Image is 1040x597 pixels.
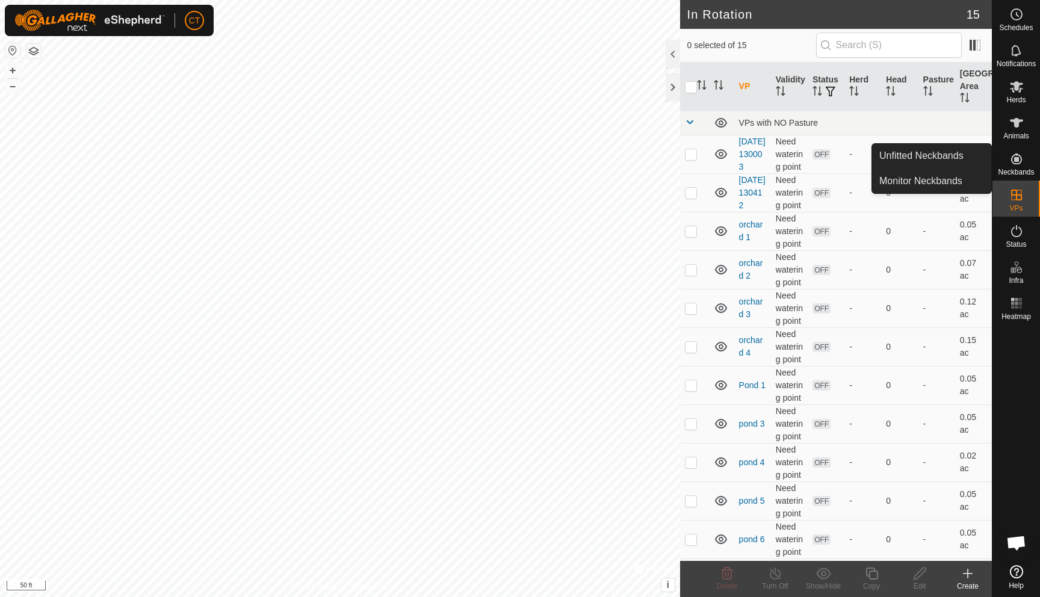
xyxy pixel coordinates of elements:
p-sorticon: Activate to sort [812,88,822,97]
input: Search (S) [816,32,962,58]
td: 0 [881,327,918,366]
td: - [918,250,955,289]
th: Pasture [918,63,955,111]
th: Herd [844,63,881,111]
td: - [918,481,955,520]
span: Status [1006,241,1026,248]
a: Monitor Neckbands [872,169,991,193]
a: [DATE] 130003 [739,137,766,172]
td: Need watering point [771,443,808,481]
span: Herds [1006,96,1026,104]
td: 0.15 ac [955,327,992,366]
a: orchard 1 [739,220,763,242]
td: 0 [881,443,918,481]
td: 0.05 ac [955,366,992,404]
div: - [849,533,876,546]
td: - [918,212,955,250]
button: + [5,63,20,78]
td: Need watering point [771,289,808,327]
a: Contact Us [351,581,387,592]
td: 0 [881,520,918,558]
td: Need watering point [771,481,808,520]
td: - [918,443,955,481]
div: Edit [896,581,944,592]
span: Notifications [997,60,1036,67]
td: 0.05 ac [955,481,992,520]
div: Create [944,581,992,592]
div: - [849,148,876,161]
td: 0.02 ac [955,443,992,481]
span: OFF [812,342,831,352]
button: – [5,79,20,93]
th: [GEOGRAPHIC_DATA] Area [955,63,992,111]
a: Help [992,560,1040,594]
span: OFF [812,226,831,237]
td: 0.07 ac [955,250,992,289]
a: orchard 2 [739,258,763,280]
p-sorticon: Activate to sort [714,82,723,91]
td: 0.05 ac [955,212,992,250]
td: 0 [881,250,918,289]
span: 15 [967,5,980,23]
td: 0 [881,404,918,443]
p-sorticon: Activate to sort [886,88,896,97]
a: pond 3 [739,419,765,428]
a: [DATE] 130412 [739,175,766,210]
td: 0.22 ac [955,135,992,173]
span: OFF [812,380,831,391]
span: VPs [1009,205,1023,212]
th: Head [881,63,918,111]
td: - [918,366,955,404]
td: Need watering point [771,135,808,173]
span: Heatmap [1001,313,1031,320]
span: Unfitted Neckbands [879,149,964,163]
td: Need watering point [771,250,808,289]
td: 0 [881,366,918,404]
span: Infra [1009,277,1023,284]
span: OFF [812,265,831,275]
div: - [849,302,876,315]
button: Reset Map [5,43,20,58]
span: OFF [812,496,831,506]
td: - [918,289,955,327]
td: 0 [881,558,918,597]
div: - [849,418,876,430]
td: - [918,404,955,443]
a: Unfitted Neckbands [872,144,991,168]
a: orchard 3 [739,297,763,319]
span: Delete [717,582,738,590]
span: CT [189,14,200,27]
span: OFF [812,188,831,198]
div: - [849,495,876,507]
td: - [918,135,955,173]
p-sorticon: Activate to sort [960,94,970,104]
a: orchard 4 [739,335,763,357]
th: VP [734,63,771,111]
a: Privacy Policy [292,581,338,592]
span: 0 selected of 15 [687,39,816,52]
div: - [849,187,876,199]
img: Gallagher Logo [14,10,165,31]
div: Show/Hide [799,581,847,592]
span: Monitor Neckbands [879,174,962,188]
div: - [849,456,876,469]
div: - [849,341,876,353]
td: Need watering point [771,558,808,597]
td: - [918,520,955,558]
div: - [849,264,876,276]
button: Map Layers [26,44,41,58]
p-sorticon: Activate to sort [923,88,933,97]
td: 0.05 ac [955,404,992,443]
td: Need watering point [771,173,808,212]
td: 0.12 ac [955,558,992,597]
td: - [918,558,955,597]
td: Need watering point [771,520,808,558]
td: Need watering point [771,366,808,404]
span: OFF [812,149,831,159]
span: Help [1009,582,1024,589]
td: 0 [881,481,918,520]
p-sorticon: Activate to sort [776,88,785,97]
p-sorticon: Activate to sort [849,88,859,97]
